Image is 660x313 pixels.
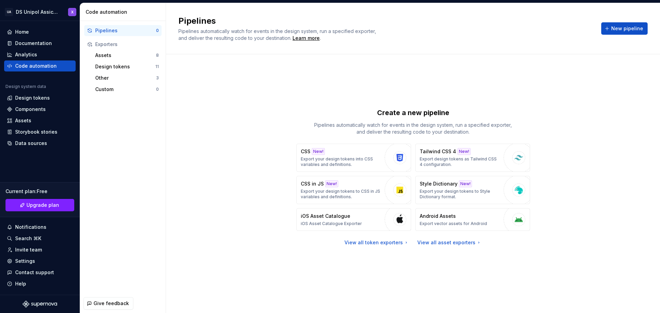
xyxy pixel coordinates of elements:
button: Help [4,278,76,289]
div: Design system data [5,84,46,89]
span: Pipelines automatically watch for events in the design system, run a specified exporter, and deli... [178,28,377,41]
a: Analytics [4,49,76,60]
div: New! [312,148,325,155]
p: CSS in JS [301,180,324,187]
span: Give feedback [93,300,129,307]
div: Search ⌘K [15,235,41,242]
button: CSS in JSNew!Export your design tokens to CSS in JS variables and definitions. [296,176,411,204]
a: Home [4,26,76,37]
div: New! [458,148,471,155]
div: X [71,9,74,15]
p: Export your design tokens into CSS variables and definitions. [301,156,381,167]
p: Pipelines automatically watch for events in the design system, run a specified exporter, and deli... [310,122,516,135]
div: Design tokens [15,94,50,101]
svg: Supernova Logo [23,301,57,308]
div: Components [15,106,46,113]
div: Documentation [15,40,52,47]
p: Tailwind CSS 4 [420,148,456,155]
h2: Pipelines [178,15,593,26]
div: Contact support [15,269,54,276]
div: Storybook stories [15,128,57,135]
a: Code automation [4,60,76,71]
a: Learn more [293,35,320,42]
button: Tailwind CSS 4New!Export design tokens as Tailwind CSS 4 configuration. [415,144,530,172]
span: . [291,36,321,41]
p: iOS Asset Catalogue Exporter [301,221,362,226]
a: Data sources [4,138,76,149]
button: Custom0 [92,84,162,95]
a: Documentation [4,38,76,49]
button: Style DictionaryNew!Export your design tokens to Style Dictionary format. [415,176,530,204]
a: Assets [4,115,76,126]
div: Settings [15,258,35,265]
div: 8 [156,53,159,58]
div: UA [5,8,13,16]
div: Assets [95,52,156,59]
div: Exporters [95,41,159,48]
div: DS Unipol Assicurazioni [16,9,60,15]
p: Style Dictionary [420,180,458,187]
a: View all asset exporters [417,239,482,246]
a: Invite team [4,244,76,255]
a: Settings [4,256,76,267]
button: Contact support [4,267,76,278]
div: Data sources [15,140,47,147]
button: Android AssetsExport vector assets for Android [415,208,530,231]
button: Pipelines0 [84,25,162,36]
div: Assets [15,117,31,124]
button: iOS Asset CatalogueiOS Asset Catalogue Exporter [296,208,411,231]
p: CSS [301,148,310,155]
p: Android Assets [420,213,456,220]
div: Notifications [15,224,46,231]
div: Current plan : Free [5,188,74,195]
button: Upgrade plan [5,199,74,211]
p: Export your design tokens to CSS in JS variables and definitions. [301,189,381,200]
div: Pipelines [95,27,156,34]
span: Upgrade plan [26,202,59,209]
div: New! [325,180,338,187]
div: Other [95,75,156,81]
button: Assets8 [92,50,162,61]
div: Analytics [15,51,37,58]
p: Create a new pipeline [377,108,449,118]
div: 0 [156,28,159,33]
div: 11 [155,64,159,69]
div: Help [15,280,26,287]
a: Design tokens [4,92,76,103]
p: Export vector assets for Android [420,221,487,226]
button: Search ⌘K [4,233,76,244]
div: Home [15,29,29,35]
button: Give feedback [84,297,133,310]
div: Code automation [15,63,57,69]
div: 0 [156,87,159,92]
div: New! [459,180,472,187]
span: New pipeline [611,25,643,32]
div: Custom [95,86,156,93]
p: Export design tokens as Tailwind CSS 4 configuration. [420,156,500,167]
a: Components [4,104,76,115]
div: Code automation [86,9,163,15]
button: New pipeline [601,22,648,35]
div: Invite team [15,246,42,253]
button: Design tokens11 [92,61,162,72]
a: View all token exporters [344,239,409,246]
div: 3 [156,75,159,81]
p: Export your design tokens to Style Dictionary format. [420,189,500,200]
button: UADS Unipol AssicurazioniX [1,4,78,19]
div: Design tokens [95,63,155,70]
button: CSSNew!Export your design tokens into CSS variables and definitions. [296,144,411,172]
a: Storybook stories [4,126,76,137]
p: iOS Asset Catalogue [301,213,350,220]
button: Other3 [92,72,162,83]
button: Notifications [4,222,76,233]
